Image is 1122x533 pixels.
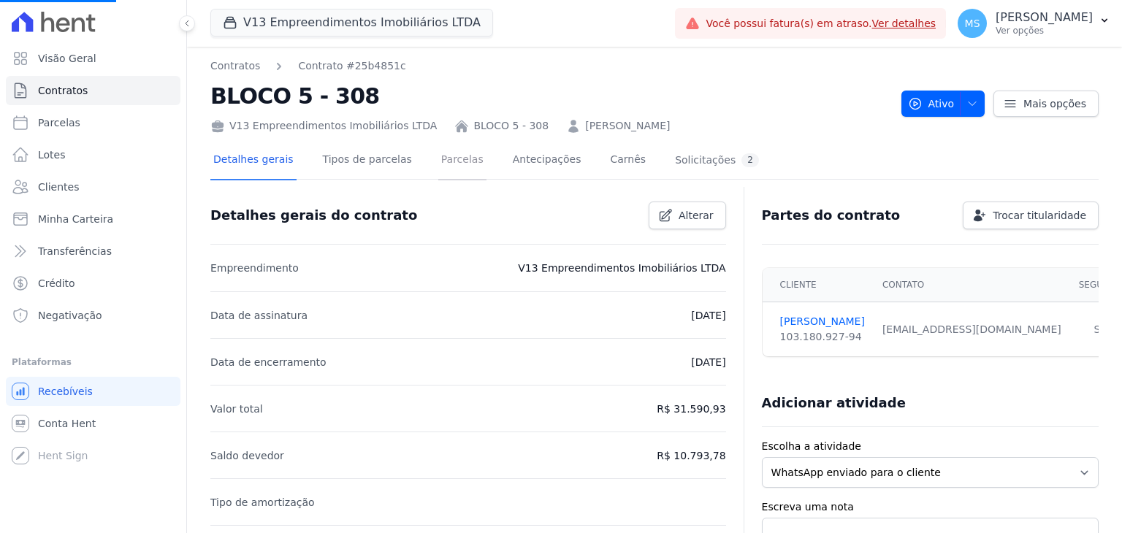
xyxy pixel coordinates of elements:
[6,108,180,137] a: Parcelas
[38,244,112,258] span: Transferências
[38,147,66,162] span: Lotes
[320,142,415,180] a: Tipos de parcelas
[210,58,406,74] nav: Breadcrumb
[780,314,865,329] a: [PERSON_NAME]
[438,142,486,180] a: Parcelas
[691,307,725,324] p: [DATE]
[874,268,1070,302] th: Contato
[6,76,180,105] a: Contratos
[965,18,980,28] span: MS
[762,439,1099,454] label: Escolha a atividade
[908,91,955,117] span: Ativo
[210,447,284,464] p: Saldo devedor
[38,83,88,98] span: Contratos
[585,118,670,134] a: [PERSON_NAME]
[963,202,1099,229] a: Trocar titularidade
[762,499,1099,515] label: Escreva uma nota
[6,269,180,298] a: Crédito
[6,409,180,438] a: Conta Hent
[780,329,865,345] div: 103.180.927-94
[210,307,308,324] p: Data de assinatura
[6,204,180,234] a: Minha Carteira
[993,91,1099,117] a: Mais opções
[38,115,80,130] span: Parcelas
[6,377,180,406] a: Recebíveis
[679,208,714,223] span: Alterar
[763,268,874,302] th: Cliente
[1023,96,1086,111] span: Mais opções
[993,208,1086,223] span: Trocar titularidade
[210,259,299,277] p: Empreendimento
[210,353,327,371] p: Data de encerramento
[762,394,906,412] h3: Adicionar atividade
[38,276,75,291] span: Crédito
[741,153,759,167] div: 2
[6,237,180,266] a: Transferências
[510,142,584,180] a: Antecipações
[762,207,901,224] h3: Partes do contrato
[38,384,93,399] span: Recebíveis
[38,212,113,226] span: Minha Carteira
[691,353,725,371] p: [DATE]
[672,142,762,180] a: Solicitações2
[12,353,175,371] div: Plataformas
[210,58,260,74] a: Contratos
[6,301,180,330] a: Negativação
[298,58,405,74] a: Contrato #25b4851c
[210,58,890,74] nav: Breadcrumb
[657,400,725,418] p: R$ 31.590,93
[6,172,180,202] a: Clientes
[210,494,315,511] p: Tipo de amortização
[996,25,1093,37] p: Ver opções
[649,202,726,229] a: Alterar
[946,3,1122,44] button: MS [PERSON_NAME] Ver opções
[210,9,493,37] button: V13 Empreendimentos Imobiliários LTDA
[210,400,263,418] p: Valor total
[210,207,417,224] h3: Detalhes gerais do contrato
[38,51,96,66] span: Visão Geral
[38,180,79,194] span: Clientes
[996,10,1093,25] p: [PERSON_NAME]
[607,142,649,180] a: Carnês
[6,44,180,73] a: Visão Geral
[901,91,985,117] button: Ativo
[518,259,725,277] p: V13 Empreendimentos Imobiliários LTDA
[38,416,96,431] span: Conta Hent
[473,118,549,134] a: BLOCO 5 - 308
[882,322,1061,337] div: [EMAIL_ADDRESS][DOMAIN_NAME]
[657,447,725,464] p: R$ 10.793,78
[872,18,936,29] a: Ver detalhes
[210,118,437,134] div: V13 Empreendimentos Imobiliários LTDA
[6,140,180,169] a: Lotes
[706,16,936,31] span: Você possui fatura(s) em atraso.
[38,308,102,323] span: Negativação
[675,153,759,167] div: Solicitações
[210,142,297,180] a: Detalhes gerais
[210,80,890,112] h2: BLOCO 5 - 308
